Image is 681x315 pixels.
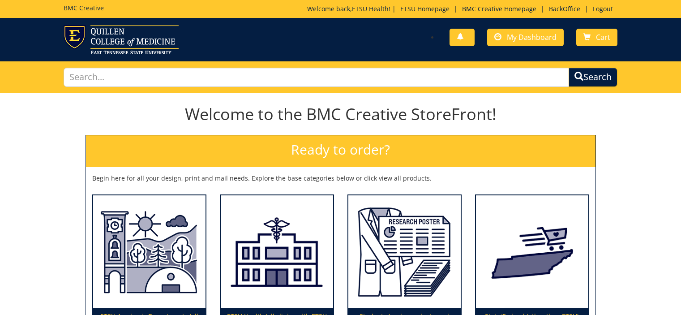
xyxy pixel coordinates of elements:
[487,29,564,46] a: My Dashboard
[93,195,206,309] img: ETSU Academic Departments (all colleges and departments)
[588,4,617,13] a: Logout
[64,68,570,87] input: Search...
[569,68,617,87] button: Search
[86,135,595,167] h2: Ready to order?
[544,4,585,13] a: BackOffice
[92,174,589,183] p: Begin here for all your design, print and mail needs. Explore the base categories below or click ...
[64,25,179,54] img: ETSU logo
[221,195,333,309] img: ETSU Health (all clinics with ETSU Health branding)
[352,4,389,13] a: ETSU Health
[458,4,541,13] a: BMC Creative Homepage
[86,105,596,123] h1: Welcome to the BMC Creative StoreFront!
[64,4,104,11] h5: BMC Creative
[348,195,461,309] img: Students (undergraduate and graduate)
[307,4,617,13] p: Welcome back, ! | | | |
[396,4,454,13] a: ETSU Homepage
[576,29,617,46] a: Cart
[596,32,610,42] span: Cart
[476,195,588,309] img: State/Federal (other than ETSU)
[507,32,557,42] span: My Dashboard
